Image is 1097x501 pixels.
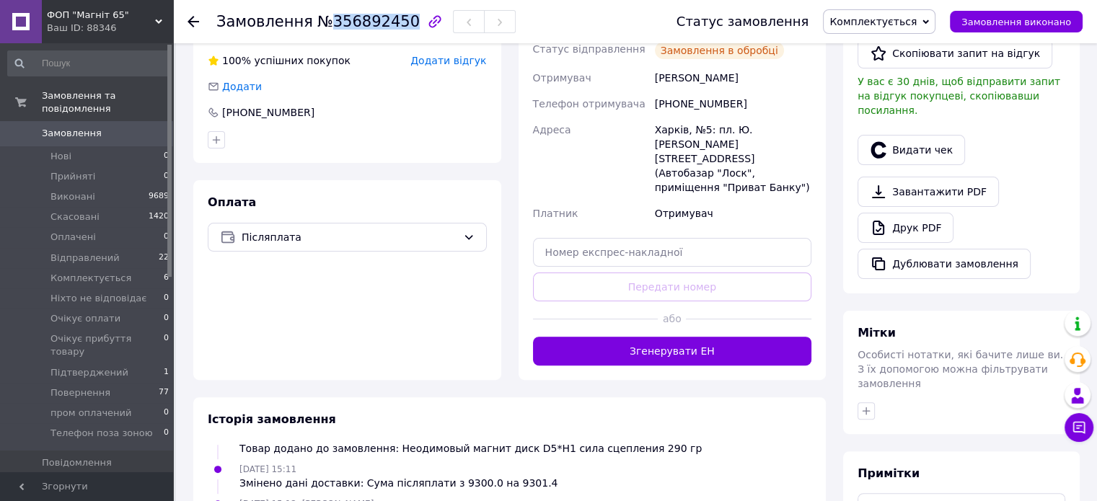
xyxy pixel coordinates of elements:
[159,386,169,399] span: 77
[858,326,896,340] span: Мітки
[164,170,169,183] span: 0
[239,464,296,474] span: [DATE] 15:11
[652,117,814,200] div: Харків, №5: пл. Ю. [PERSON_NAME][STREET_ADDRESS] (Автобазар "Лоск", приміщення "Приват Банку")
[858,135,965,165] button: Видати чек
[208,53,351,68] div: успішних покупок
[164,332,169,358] span: 0
[149,210,169,223] span: 1420
[858,466,920,480] span: Примітки
[221,105,316,120] div: [PHONE_NUMBER]
[50,292,146,305] span: Ніхто не відповідає
[50,407,131,420] span: пром оплачений
[410,55,486,66] span: Додати відгук
[50,332,164,358] span: Очікує прибуття товару
[42,456,112,469] span: Повідомлення
[50,170,95,183] span: Прийняті
[50,312,120,325] span: Очікує оплати
[216,13,313,30] span: Замовлення
[50,150,71,163] span: Нові
[652,65,814,91] div: [PERSON_NAME]
[50,386,110,399] span: Повернення
[533,124,571,136] span: Адреса
[159,252,169,265] span: 22
[188,14,199,29] div: Повернутися назад
[533,72,591,84] span: Отримувач
[149,190,169,203] span: 9689
[50,210,100,223] span: Скасовані
[858,76,1060,116] span: У вас є 30 днів, щоб відправити запит на відгук покупцеві, скопіювавши посилання.
[164,292,169,305] span: 0
[658,311,686,326] span: або
[164,407,169,420] span: 0
[961,17,1071,27] span: Замовлення виконано
[50,366,128,379] span: Підтверджений
[7,50,170,76] input: Пошук
[242,229,457,245] span: Післяплата
[164,272,169,285] span: 6
[652,91,814,117] div: [PHONE_NUMBER]
[950,11,1083,32] button: Замовлення виконано
[655,42,784,59] div: Замовлення в обробці
[42,127,102,140] span: Замовлення
[533,208,578,219] span: Платник
[50,252,120,265] span: Відправлений
[222,81,262,92] span: Додати
[858,38,1052,68] button: Скопіювати запит на відгук
[858,249,1031,279] button: Дублювати замовлення
[239,476,558,490] div: Змінено дані доставки: Сума післяплати з 9300.0 на 9301.4
[652,200,814,226] div: Отримувач
[164,231,169,244] span: 0
[858,349,1063,389] span: Особисті нотатки, які бачите лише ви. З їх допомогою можна фільтрувати замовлення
[317,13,420,30] span: №356892450
[164,427,169,440] span: 0
[208,412,336,426] span: Історія замовлення
[50,231,96,244] span: Оплачені
[50,427,153,440] span: Телефон поза зоною
[50,272,131,285] span: Комплектується
[677,14,809,29] div: Статус замовлення
[42,89,173,115] span: Замовлення та повідомлення
[164,150,169,163] span: 0
[47,9,155,22] span: ФОП "Магніт 65"
[829,16,917,27] span: Комплектується
[533,337,812,365] button: Згенерувати ЕН
[50,190,95,203] span: Виконані
[239,441,702,456] div: Товар додано до замовлення: Неодимовый магнит диск D5*H1 сила сцепления 290 гр
[164,312,169,325] span: 0
[533,98,646,110] span: Телефон отримувача
[47,22,173,35] div: Ваш ID: 88346
[533,43,646,55] span: Статус відправлення
[858,213,953,243] a: Друк PDF
[164,366,169,379] span: 1
[222,55,251,66] span: 100%
[858,177,999,207] a: Завантажити PDF
[239,430,374,440] span: [DATE] 15:11, [PERSON_NAME]
[1065,413,1093,442] button: Чат з покупцем
[208,195,256,209] span: Оплата
[533,238,812,267] input: Номер експрес-накладної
